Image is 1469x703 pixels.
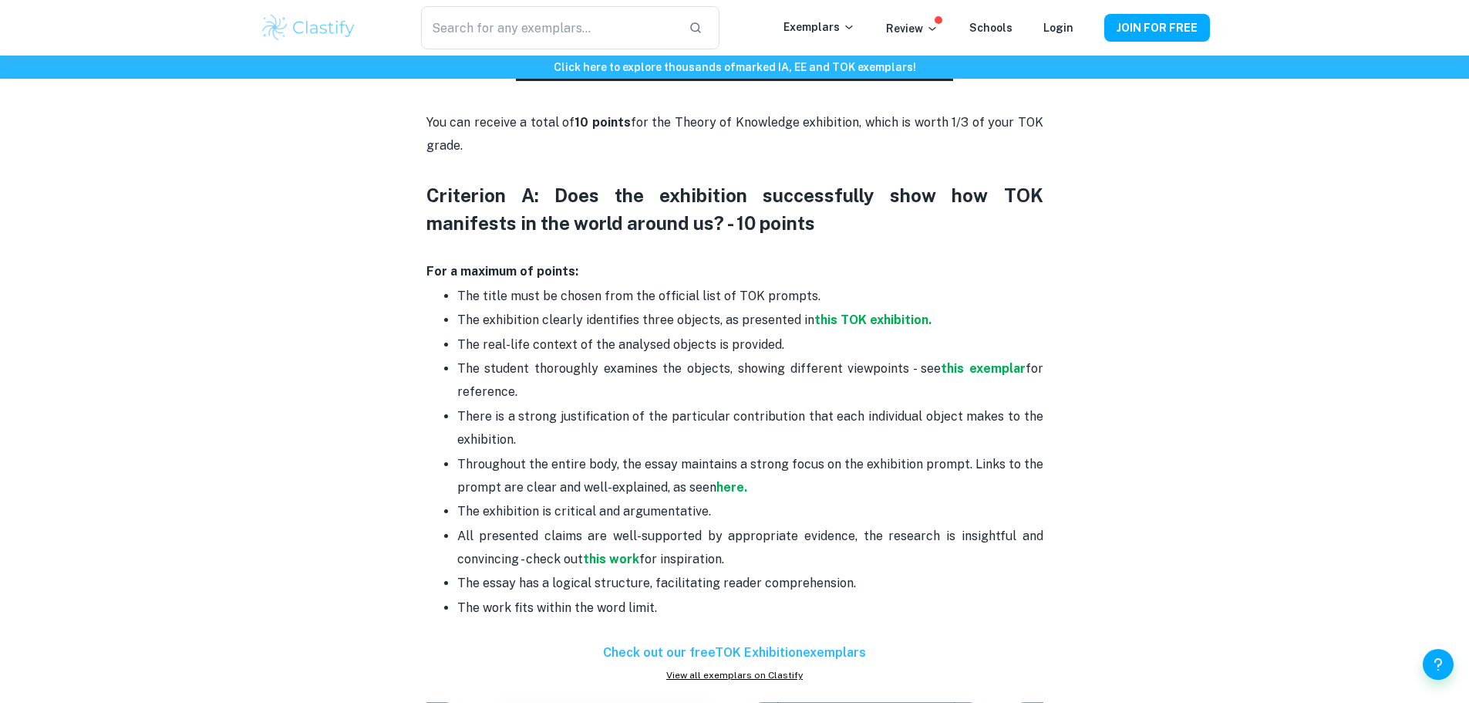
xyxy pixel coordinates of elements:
[583,552,639,566] a: this work
[886,20,938,37] p: Review
[1104,14,1210,42] button: JOIN FOR FREE
[457,309,1043,332] p: The exhibition clearly identifies three objects, as presented in
[1043,22,1073,34] a: Login
[969,22,1012,34] a: Schools
[426,111,1043,181] p: You can receive a total of for the Theory of Knowledge exhibition, which is worth 1/3 of your TOK...
[457,357,1043,404] p: The student thoroughly examines the objects, showing different viewpoints - see for reference.
[1423,649,1454,680] button: Help and Feedback
[457,453,1043,500] p: Throughout the entire body, the essay maintains a strong focus on the exhibition prompt. Links to...
[457,572,1043,595] p: The essay has a logical structure, facilitating reader comprehension.
[426,264,578,279] strong: For a maximum of points:
[426,644,1043,662] h6: Check out our free TOK Exhibition exemplars
[716,480,747,495] a: here.
[426,668,1043,682] a: View all exemplars on Clastify
[814,313,932,327] a: this TOK exhibition.
[421,6,676,49] input: Search for any exemplars...
[574,115,631,130] strong: 10 points
[457,500,1043,523] p: The exhibition is critical and argumentative.
[260,12,358,43] img: Clastify logo
[457,597,1043,620] p: The work fits within the word limit.
[457,405,1043,452] p: There is a strong justification of the particular contribution that each individual object makes ...
[457,333,1043,357] p: The real-life context of the analysed objects is provided.
[783,19,855,35] p: Exemplars
[457,525,1043,572] p: All presented claims are well-supported by appropriate evidence, the research is insightful and c...
[426,181,1043,237] h3: Criterion A: Does the exhibition successfully show how TOK manifests in the world around us? - 10...
[457,285,1043,308] p: The title must be chosen from the official list of TOK prompts.
[941,361,1026,376] a: this exemplar
[3,59,1466,76] h6: Click here to explore thousands of marked IA, EE and TOK exemplars !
